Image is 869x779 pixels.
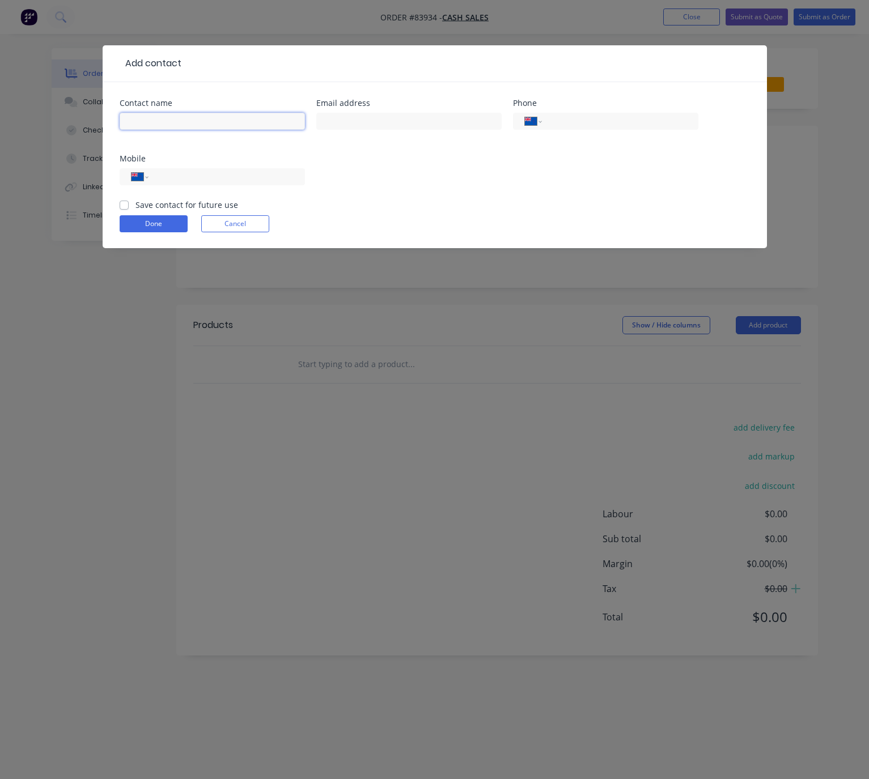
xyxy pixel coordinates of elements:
[120,155,305,163] div: Mobile
[120,99,305,107] div: Contact name
[135,199,238,211] label: Save contact for future use
[120,215,188,232] button: Done
[513,99,698,107] div: Phone
[316,99,502,107] div: Email address
[201,215,269,232] button: Cancel
[120,57,181,70] div: Add contact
